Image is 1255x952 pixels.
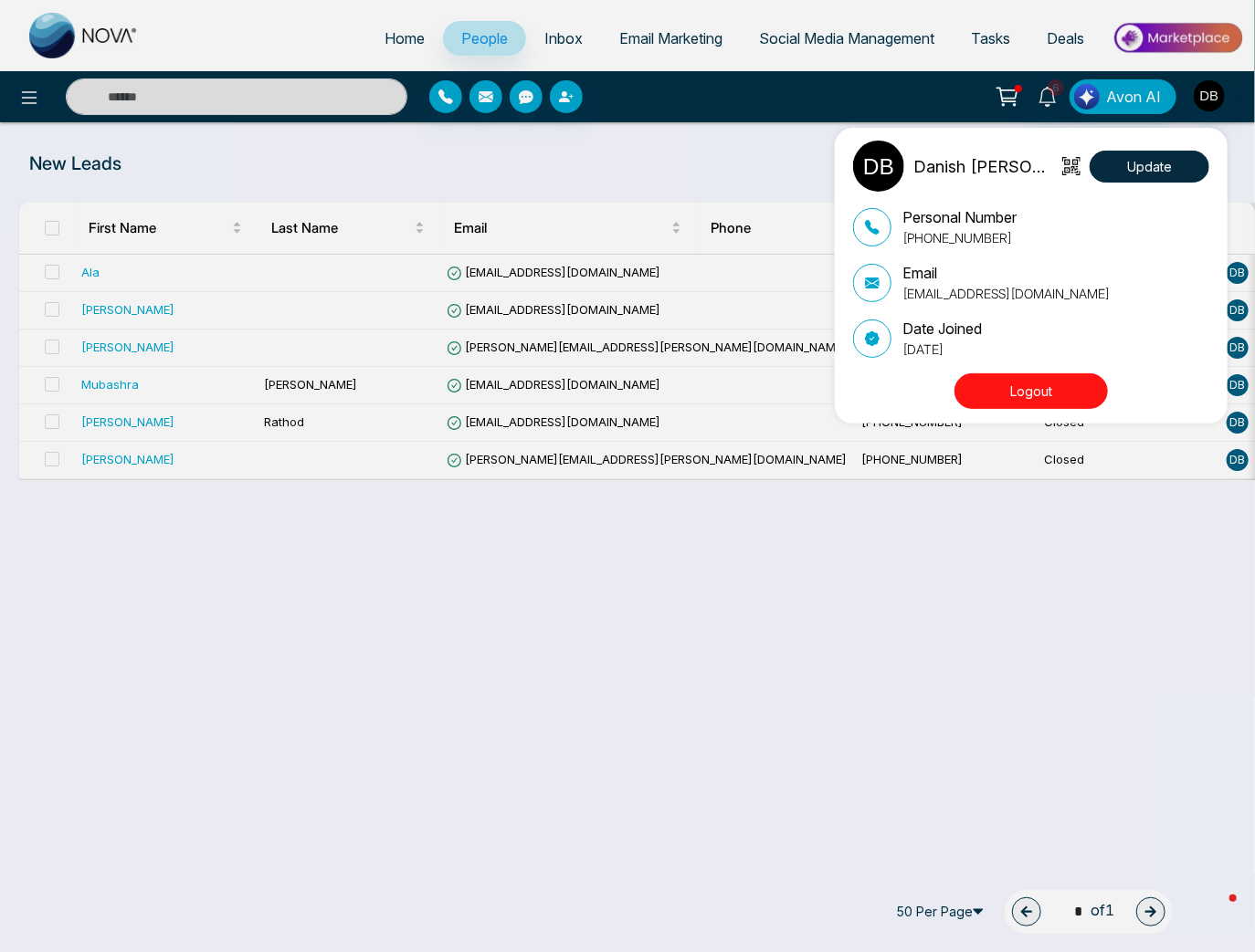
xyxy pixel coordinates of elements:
[902,318,982,340] p: Date Joined
[902,262,1110,284] p: Email
[954,373,1108,409] button: Logout
[902,340,982,359] p: [DATE]
[913,154,1057,179] p: Danish [PERSON_NAME]
[1090,151,1209,183] button: Update
[902,284,1110,303] p: [EMAIL_ADDRESS][DOMAIN_NAME]
[902,228,1017,247] p: [PHONE_NUMBER]
[1193,890,1237,934] iframe: Intercom live chat
[902,206,1017,228] p: Personal Number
